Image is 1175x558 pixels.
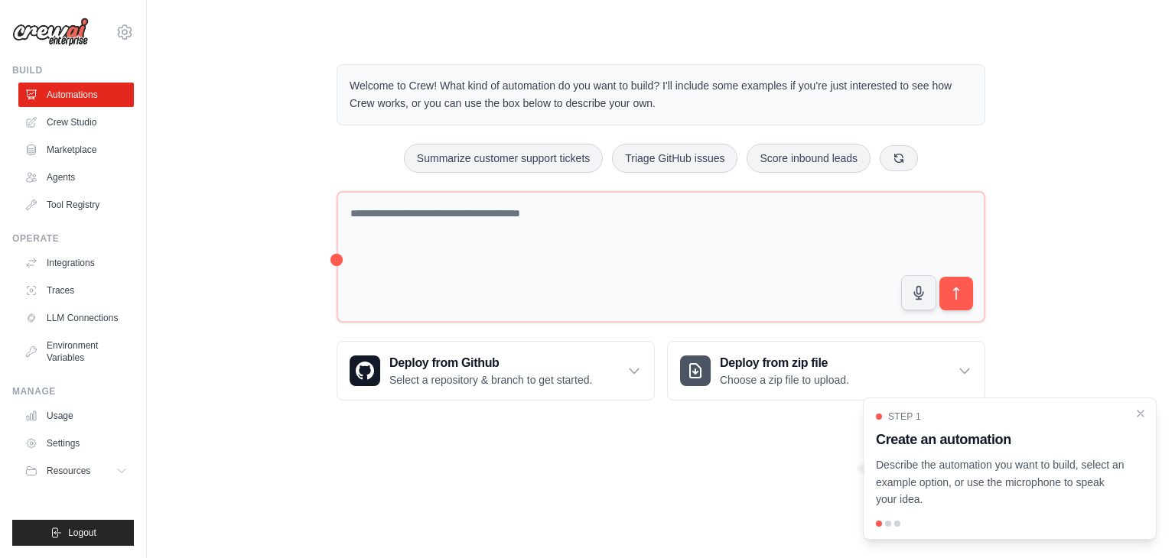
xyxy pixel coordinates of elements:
a: Integrations [18,251,134,275]
a: Tool Registry [18,193,134,217]
a: Crew Studio [18,110,134,135]
img: Logo [12,18,89,47]
a: Environment Variables [18,333,134,370]
a: Automations [18,83,134,107]
a: Marketplace [18,138,134,162]
h3: Deploy from Github [389,354,592,372]
p: Welcome to Crew! What kind of automation do you want to build? I'll include some examples if you'... [350,77,972,112]
p: Describe the automation you want to build, select an example option, or use the microphone to spe... [876,456,1125,508]
a: Usage [18,404,134,428]
span: Step 1 [888,410,921,423]
div: Operate [12,232,134,245]
button: Summarize customer support tickets [404,144,603,173]
div: Build [12,64,134,76]
p: Select a repository & branch to get started. [389,372,592,388]
button: Triage GitHub issues [612,144,737,173]
span: Resources [47,465,90,477]
span: Logout [68,527,96,539]
a: LLM Connections [18,306,134,330]
button: Logout [12,520,134,546]
h3: Deploy from zip file [720,354,849,372]
p: Choose a zip file to upload. [720,372,849,388]
div: Manage [12,385,134,397]
button: Close walkthrough [1134,407,1147,420]
a: Agents [18,165,134,190]
button: Score inbound leads [747,144,871,173]
a: Traces [18,278,134,303]
a: Settings [18,431,134,456]
button: Resources [18,459,134,483]
h3: Create an automation [876,429,1125,450]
